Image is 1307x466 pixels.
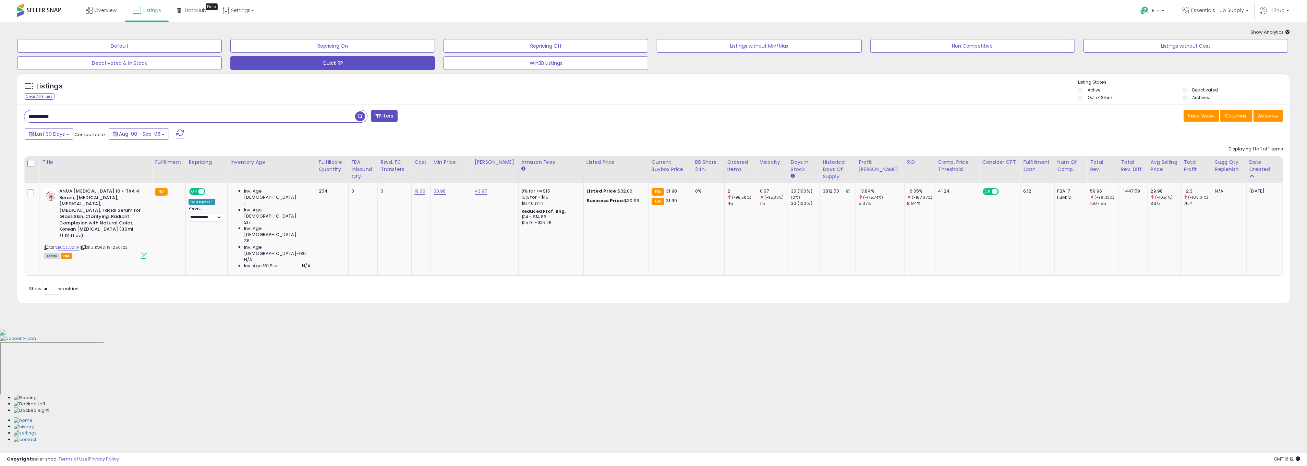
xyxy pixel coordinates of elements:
span: Aug-08 - Sep-06 [119,131,160,137]
button: Listings without Min/Max [657,39,861,53]
div: Fulfillable Quantity [319,159,346,173]
small: (-10.51%) [1155,195,1173,200]
div: Title [42,159,149,166]
img: 41RvqUho3cL._SL40_.jpg [44,188,58,202]
span: FBA [61,253,72,259]
button: Repricing On [230,39,435,53]
div: Rsvd. FC Transfers [380,159,409,173]
div: $14 - $14.86 [521,214,578,220]
div: $0.40 min [521,200,578,207]
span: Inv. Age 181 Plus: [244,263,280,269]
div: 0 [351,188,372,194]
label: Out of Stock [1088,95,1113,100]
button: Actions [1254,110,1283,122]
span: Inv. Age [DEMOGRAPHIC_DATA]: [244,225,311,238]
span: Hi Truc [1269,7,1284,14]
button: Last 30 Days [25,128,73,140]
div: Displaying 1 to 1 of 1 items [1229,146,1283,152]
div: 5.07% [859,200,904,207]
div: Tooltip anchor [206,3,218,10]
div: BB Share 24h. [695,159,722,173]
span: 31.99 [666,197,677,204]
div: 41.24 [938,188,974,194]
div: Repricing [189,159,225,166]
div: 254 [319,188,343,194]
div: 0% [695,188,719,194]
small: (-175.74%) [863,195,883,200]
div: Comp. Price Threshold [938,159,977,173]
span: Help [1150,8,1160,14]
span: Show Analytics [1250,29,1290,35]
button: Repricing Off [444,39,648,53]
span: Columns [1225,112,1246,119]
div: 15% for > $15 [521,194,578,200]
span: Listings [143,7,161,14]
img: Contact [14,437,36,443]
div: [DATE] [1249,188,1277,194]
span: Overview [94,7,117,14]
span: 217 [244,219,251,225]
div: 0 [380,188,406,194]
img: Docked Right [14,407,49,414]
div: ASIN: [44,188,147,258]
small: FBA [652,198,664,205]
div: Fulfillment [155,159,183,166]
div: Cost [414,159,428,166]
div: FBA inbound Qty [351,159,375,180]
div: N/A [1215,188,1241,194]
div: -2.3 [1184,188,1212,194]
span: | SKU: KORS-19-250722 [80,245,128,250]
span: Inv. Age [DEMOGRAPHIC_DATA]: [244,207,311,219]
img: History [14,424,34,430]
div: Inventory Age [230,159,313,166]
span: Compared to: [74,131,106,138]
span: ON [983,189,992,195]
div: Ordered Items [727,159,754,173]
small: FBA [155,188,168,196]
img: Floating [14,395,37,401]
h5: Listings [36,82,63,91]
div: Avg Selling Price [1151,159,1178,173]
label: Archived [1193,95,1211,100]
small: (0%) [791,195,800,200]
span: OFF [998,189,1009,195]
div: Clear All Filters [24,93,55,100]
div: Num of Comp. [1057,159,1084,173]
small: (-95.56%) [732,195,751,200]
div: 1.5 [760,200,788,207]
button: Deactivated & In Stock [17,56,222,70]
span: Inv. Age [DEMOGRAPHIC_DATA]-180: [244,244,311,257]
div: 0.07 [760,188,788,194]
div: Win BuyBox * [189,199,215,205]
a: 43.97 [475,188,487,195]
a: Help [1135,1,1171,22]
div: 8% for <= $15 [521,188,578,194]
div: Listed Price [586,159,646,166]
span: OFF [204,189,215,195]
b: Reduced Prof. Rng. [521,208,566,214]
div: 2 [727,188,757,194]
a: Hi Truc [1260,7,1289,22]
span: DataHub [185,7,206,14]
p: Listing States: [1078,79,1290,86]
div: 30 (100%) [791,188,820,194]
span: Last 30 Days [35,131,65,137]
div: Preset: [189,206,222,222]
th: Please note that this number is a calculation based on your required days of coverage and your ve... [1212,156,1246,183]
span: Essentials Hub Supply [1191,7,1244,14]
div: Sugg Qty Replenish [1215,159,1244,173]
div: 6.12 [1023,188,1049,194]
a: B0CLLV2T1P [58,245,79,250]
div: Profit [PERSON_NAME] [859,159,901,173]
div: Total Rev. Diff. [1121,159,1145,173]
b: ANUA [MEDICAL_DATA] 10 + TXA 4 Serum, [MEDICAL_DATA], [MEDICAL_DATA], [MEDICAL_DATA], Facial Seru... [59,188,143,241]
div: Amazon Fees [521,159,581,166]
div: Historical Days Of Supply [823,159,853,180]
img: Home [14,417,33,424]
div: ROI [907,159,932,166]
div: Date Created [1249,159,1280,173]
div: 3812.50 [823,188,850,194]
small: (-103.01%) [1188,195,1209,200]
div: -6.05% [907,188,935,194]
div: 8.94% [907,200,935,207]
